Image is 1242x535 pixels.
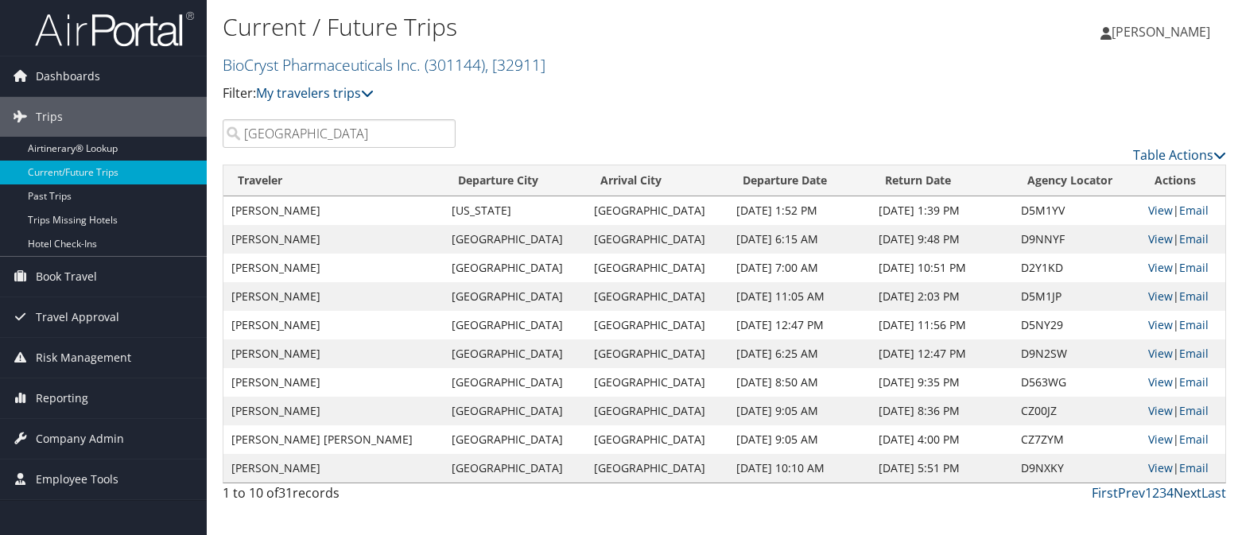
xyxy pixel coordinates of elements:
[223,425,444,454] td: [PERSON_NAME] [PERSON_NAME]
[223,196,444,225] td: [PERSON_NAME]
[223,311,444,339] td: [PERSON_NAME]
[36,378,88,418] span: Reporting
[728,454,871,483] td: [DATE] 10:10 AM
[1179,289,1209,304] a: Email
[1140,368,1225,397] td: |
[1133,146,1226,164] a: Table Actions
[586,339,728,368] td: [GEOGRAPHIC_DATA]
[1179,203,1209,218] a: Email
[1140,196,1225,225] td: |
[444,368,586,397] td: [GEOGRAPHIC_DATA]
[728,282,871,311] td: [DATE] 11:05 AM
[444,165,586,196] th: Departure City: activate to sort column ascending
[1179,374,1209,390] a: Email
[1148,231,1173,246] a: View
[586,196,728,225] td: [GEOGRAPHIC_DATA]
[1140,339,1225,368] td: |
[871,368,1013,397] td: [DATE] 9:35 PM
[1013,397,1140,425] td: CZ00JZ
[871,165,1013,196] th: Return Date: activate to sort column ascending
[256,84,374,102] a: My travelers trips
[1148,374,1173,390] a: View
[223,339,444,368] td: [PERSON_NAME]
[1179,432,1209,447] a: Email
[871,425,1013,454] td: [DATE] 4:00 PM
[223,165,444,196] th: Traveler: activate to sort column ascending
[1140,254,1225,282] td: |
[444,454,586,483] td: [GEOGRAPHIC_DATA]
[871,311,1013,339] td: [DATE] 11:56 PM
[444,339,586,368] td: [GEOGRAPHIC_DATA]
[586,225,728,254] td: [GEOGRAPHIC_DATA]
[223,483,456,510] div: 1 to 10 of records
[1140,425,1225,454] td: |
[586,368,728,397] td: [GEOGRAPHIC_DATA]
[223,254,444,282] td: [PERSON_NAME]
[1179,403,1209,418] a: Email
[728,196,871,225] td: [DATE] 1:52 PM
[871,339,1013,368] td: [DATE] 12:47 PM
[1013,225,1140,254] td: D9NNYF
[1118,484,1145,502] a: Prev
[1152,484,1159,502] a: 2
[444,196,586,225] td: [US_STATE]
[728,311,871,339] td: [DATE] 12:47 PM
[871,225,1013,254] td: [DATE] 9:48 PM
[444,254,586,282] td: [GEOGRAPHIC_DATA]
[728,368,871,397] td: [DATE] 8:50 AM
[871,397,1013,425] td: [DATE] 8:36 PM
[1148,346,1173,361] a: View
[1148,289,1173,304] a: View
[444,425,586,454] td: [GEOGRAPHIC_DATA]
[223,368,444,397] td: [PERSON_NAME]
[728,397,871,425] td: [DATE] 9:05 AM
[223,397,444,425] td: [PERSON_NAME]
[1013,282,1140,311] td: D5M1JP
[223,225,444,254] td: [PERSON_NAME]
[1140,397,1225,425] td: |
[1013,196,1140,225] td: D5M1YV
[1179,460,1209,475] a: Email
[223,83,891,104] p: Filter:
[1013,454,1140,483] td: D9NXKY
[36,459,118,499] span: Employee Tools
[1159,484,1166,502] a: 3
[444,397,586,425] td: [GEOGRAPHIC_DATA]
[1148,260,1173,275] a: View
[278,484,293,502] span: 31
[586,425,728,454] td: [GEOGRAPHIC_DATA]
[1166,484,1174,502] a: 4
[36,419,124,459] span: Company Admin
[1140,282,1225,311] td: |
[728,165,871,196] th: Departure Date: activate to sort column descending
[1140,454,1225,483] td: |
[1112,23,1210,41] span: [PERSON_NAME]
[36,97,63,137] span: Trips
[1179,231,1209,246] a: Email
[1013,254,1140,282] td: D2Y1KD
[35,10,194,48] img: airportal-logo.png
[1148,460,1173,475] a: View
[485,54,545,76] span: , [ 32911 ]
[1148,317,1173,332] a: View
[444,282,586,311] td: [GEOGRAPHIC_DATA]
[36,257,97,297] span: Book Travel
[1148,403,1173,418] a: View
[1201,484,1226,502] a: Last
[223,119,456,148] input: Search Traveler or Arrival City
[1013,368,1140,397] td: D563WG
[1140,165,1225,196] th: Actions
[871,254,1013,282] td: [DATE] 10:51 PM
[1148,203,1173,218] a: View
[1013,339,1140,368] td: D9N2SW
[586,397,728,425] td: [GEOGRAPHIC_DATA]
[1179,317,1209,332] a: Email
[425,54,485,76] span: ( 301144 )
[1013,311,1140,339] td: D5NY29
[586,254,728,282] td: [GEOGRAPHIC_DATA]
[1148,432,1173,447] a: View
[586,311,728,339] td: [GEOGRAPHIC_DATA]
[1013,165,1140,196] th: Agency Locator: activate to sort column ascending
[1179,346,1209,361] a: Email
[1179,260,1209,275] a: Email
